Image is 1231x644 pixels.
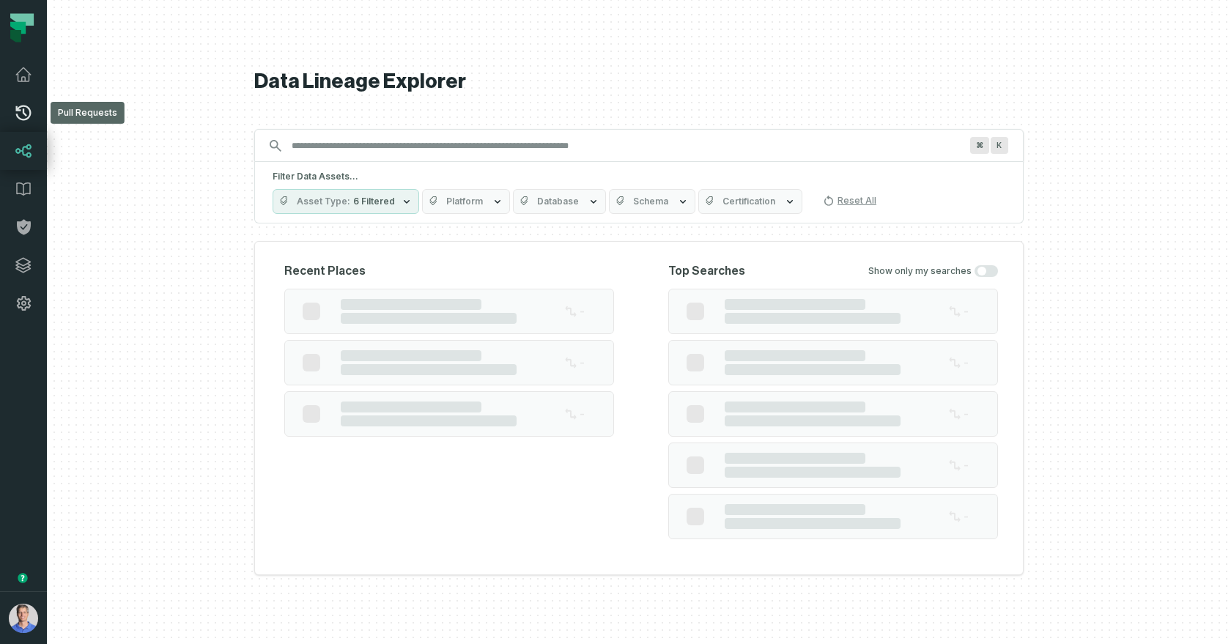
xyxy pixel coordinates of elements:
span: Press ⌘ + K to focus the search bar [970,137,989,154]
span: Press ⌘ + K to focus the search bar [991,137,1008,154]
h1: Data Lineage Explorer [254,69,1024,95]
div: Tooltip anchor [16,571,29,585]
div: Pull Requests [51,102,125,124]
img: avatar of Barak Forgoun [9,604,38,633]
